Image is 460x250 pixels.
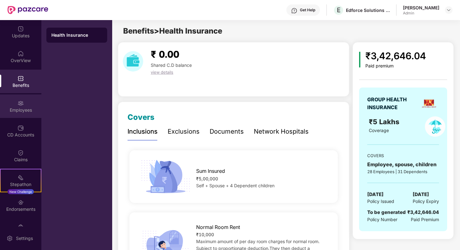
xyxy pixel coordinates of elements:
[365,63,426,69] div: Paid premium
[367,152,439,159] div: COVERS
[369,118,401,126] span: ₹5 Lakhs
[413,198,439,205] span: Policy Expiry
[128,113,154,122] span: Covers
[18,75,24,82] img: svg+xml;base64,PHN2ZyBpZD0iQmVuZWZpdHMiIHhtbG5zPSJodHRwOi8vd3d3LnczLm9yZy8yMDAwL3N2ZyIgd2lkdGg9Ij...
[196,175,328,182] div: ₹5,00,000
[151,49,179,60] span: ₹ 0.00
[196,223,240,231] span: Normal Room Rent
[196,231,328,238] div: ₹10,000
[367,209,406,215] span: To be generated
[403,5,439,11] div: [PERSON_NAME]
[421,95,437,112] img: insurerLogo
[8,189,34,194] div: New Challenge
[8,6,48,14] img: New Pazcare Logo
[337,6,341,14] span: E
[18,224,24,230] img: svg+xml;base64,PHN2ZyBpZD0iTXlfT3JkZXJzIiBkYXRhLW5hbWU9Ik15IE9yZGVycyIgeG1sbnM9Imh0dHA6Ly93d3cudz...
[407,209,439,216] div: ₹3,42,646.04
[168,127,200,136] div: Exclusions
[18,125,24,131] img: svg+xml;base64,PHN2ZyBpZD0iQ0RfQWNjb3VudHMiIGRhdGEtbmFtZT0iQ0QgQWNjb3VudHMiIHhtbG5zPSJodHRwOi8vd3...
[367,198,394,205] span: Policy Issued
[369,128,389,133] span: Coverage
[18,51,24,57] img: svg+xml;base64,PHN2ZyBpZD0iSG9tZSIgeG1sbnM9Imh0dHA6Ly93d3cudzMub3JnLzIwMDAvc3ZnIiB3aWR0aD0iMjAiIG...
[7,235,13,242] img: svg+xml;base64,PHN2ZyBpZD0iU2V0dGluZy0yMHgyMCIgeG1sbnM9Imh0dHA6Ly93d3cudzMub3JnLzIwMDAvc3ZnIiB3aW...
[139,158,192,195] img: icon
[196,183,274,188] span: Self + Spouse + 4 Dependent children
[18,174,24,181] img: svg+xml;base64,PHN2ZyB4bWxucz0iaHR0cDovL3d3dy53My5vcmcvMjAwMC9zdmciIHdpZHRoPSIyMSIgaGVpZ2h0PSIyMC...
[196,167,225,175] span: Sum Insured
[18,199,24,205] img: svg+xml;base64,PHN2ZyBpZD0iRW5kb3JzZW1lbnRzIiB4bWxucz0iaHR0cDovL3d3dy53My5vcmcvMjAwMC9zdmciIHdpZH...
[413,191,429,198] span: [DATE]
[367,168,439,175] div: 28 Employees | 31 Dependents
[51,32,102,38] div: Health Insurance
[346,7,390,13] div: Edforce Solutions Private Limited
[14,235,35,242] div: Settings
[151,62,192,68] span: Shared C.D balance
[367,96,419,111] div: GROUP HEALTH INSURANCE
[18,26,24,32] img: svg+xml;base64,PHN2ZyBpZD0iVXBkYXRlZCIgeG1sbnM9Imh0dHA6Ly93d3cudzMub3JnLzIwMDAvc3ZnIiB3aWR0aD0iMj...
[1,181,41,188] div: Stepathon
[291,8,297,14] img: svg+xml;base64,PHN2ZyBpZD0iSGVscC0zMngzMiIgeG1sbnM9Imh0dHA6Ly93d3cudzMub3JnLzIwMDAvc3ZnIiB3aWR0aD...
[411,216,439,223] span: Paid Premium
[151,70,173,75] span: view details
[123,26,222,35] span: Benefits > Health Insurance
[367,161,439,168] div: Employee, spouse, children
[425,116,445,137] img: policyIcon
[18,150,24,156] img: svg+xml;base64,PHN2ZyBpZD0iQ2xhaW0iIHhtbG5zPSJodHRwOi8vd3d3LnczLm9yZy8yMDAwL3N2ZyIgd2lkdGg9IjIwIi...
[128,127,158,136] div: Inclusions
[367,217,397,222] span: Policy Number
[403,11,439,16] div: Admin
[367,191,384,198] span: [DATE]
[254,127,309,136] div: Network Hospitals
[210,127,244,136] div: Documents
[18,100,24,106] img: svg+xml;base64,PHN2ZyBpZD0iRW1wbG95ZWVzIiB4bWxucz0iaHR0cDovL3d3dy53My5vcmcvMjAwMC9zdmciIHdpZHRoPS...
[446,8,451,13] img: svg+xml;base64,PHN2ZyBpZD0iRHJvcGRvd24tMzJ4MzIiIHhtbG5zPSJodHRwOi8vd3d3LnczLm9yZy8yMDAwL3N2ZyIgd2...
[365,49,426,63] div: ₹3,42,646.04
[123,51,143,72] img: download
[359,52,361,67] img: icon
[300,8,315,13] div: Get Help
